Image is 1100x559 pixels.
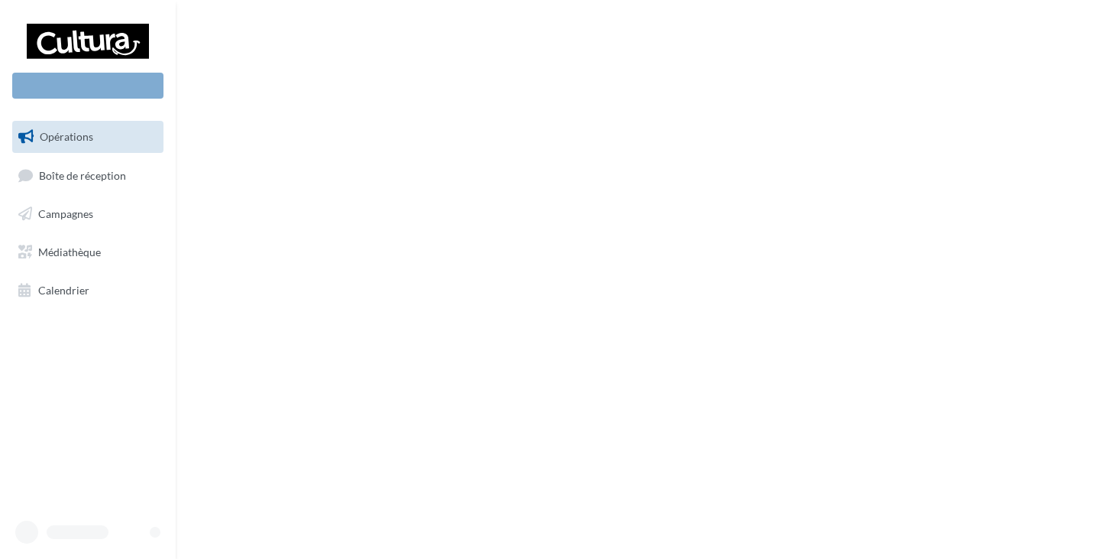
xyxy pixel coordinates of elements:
[40,130,93,143] span: Opérations
[12,73,163,99] div: Nouvelle campagne
[38,283,89,296] span: Calendrier
[38,207,93,220] span: Campagnes
[39,168,126,181] span: Boîte de réception
[38,245,101,258] span: Médiathèque
[9,198,167,230] a: Campagnes
[9,159,167,192] a: Boîte de réception
[9,236,167,268] a: Médiathèque
[9,121,167,153] a: Opérations
[9,275,167,307] a: Calendrier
